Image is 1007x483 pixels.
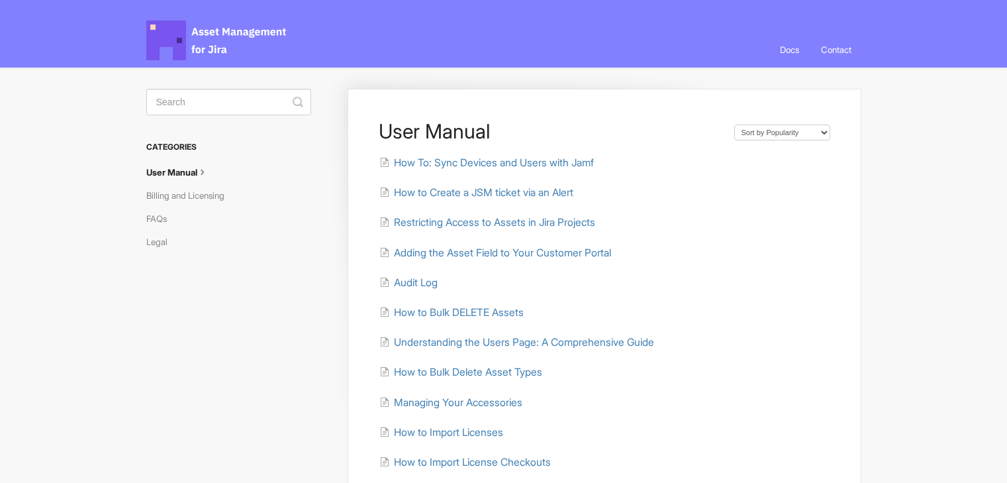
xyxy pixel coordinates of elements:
a: Restricting Access to Assets in Jira Projects [379,216,595,229]
a: Billing and Licensing [146,185,234,206]
a: How to Import License Checkouts [379,456,551,468]
a: Contact [811,32,861,68]
span: Adding the Asset Field to Your Customer Portal [394,246,611,259]
a: FAQs [146,208,177,229]
span: How to Bulk DELETE Assets [394,306,524,319]
span: How to Create a JSM ticket via an Alert [394,186,573,199]
a: How to Bulk DELETE Assets [379,306,524,319]
a: User Manual [146,162,219,183]
h1: User Manual [379,119,720,143]
select: Page reloads on selection [734,125,830,140]
span: Understanding the Users Page: A Comprehensive Guide [394,336,654,349]
a: Audit Log [379,276,438,289]
a: Understanding the Users Page: A Comprehensive Guide [379,336,654,349]
span: Managing Your Accessories [394,396,522,409]
a: How to Bulk Delete Asset Types [379,366,542,378]
input: Search [146,89,311,115]
span: Asset Management for Jira Docs [146,21,288,60]
a: Docs [770,32,809,68]
span: How to Bulk Delete Asset Types [394,366,542,378]
a: Legal [146,231,177,252]
h3: Categories [146,135,311,159]
a: How To: Sync Devices and Users with Jamf [379,156,594,169]
span: How To: Sync Devices and Users with Jamf [394,156,594,169]
span: How to Import Licenses [394,426,503,439]
a: Managing Your Accessories [379,396,522,409]
a: How to Import Licenses [379,426,503,439]
span: How to Import License Checkouts [394,456,551,468]
a: How to Create a JSM ticket via an Alert [379,186,573,199]
a: Adding the Asset Field to Your Customer Portal [379,246,611,259]
span: Audit Log [394,276,438,289]
span: Restricting Access to Assets in Jira Projects [394,216,595,229]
